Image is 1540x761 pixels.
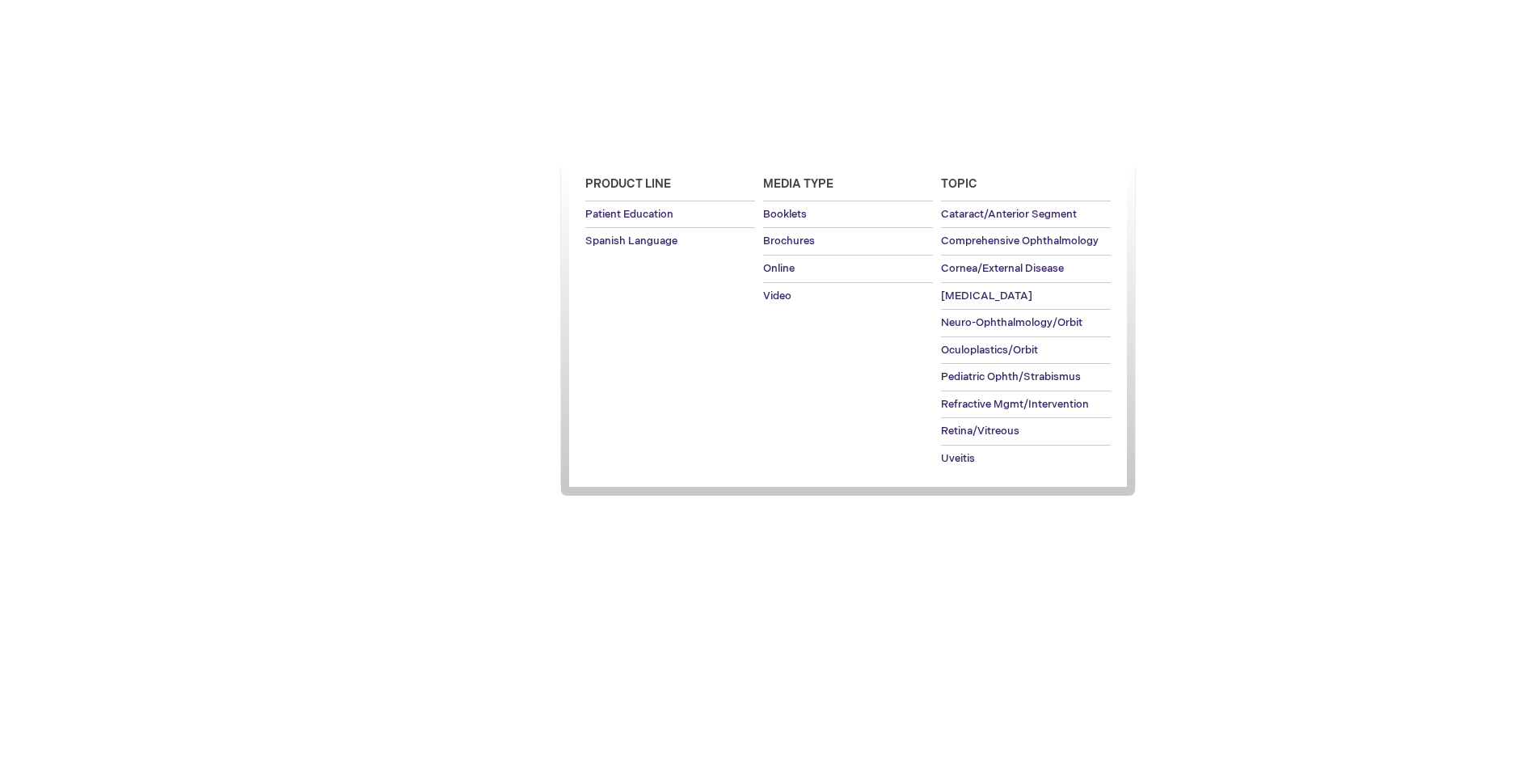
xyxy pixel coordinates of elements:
span: Online [763,262,795,275]
span: Cornea/External Disease [941,262,1064,275]
span: Neuro-Ophthalmology/Orbit [941,316,1082,329]
span: Oculoplastics/Orbit [941,344,1038,357]
span: Topic [941,177,977,191]
span: Booklets [763,208,807,221]
span: Video [763,290,791,302]
span: Spanish Language [585,235,677,247]
span: Uveitis [941,452,975,465]
span: Cataract/Anterior Segment [941,208,1077,221]
span: Comprehensive Ophthalmology [941,235,1099,247]
span: Refractive Mgmt/Intervention [941,398,1089,411]
span: Product Line [585,177,671,191]
span: Brochures [763,235,815,247]
span: Retina/Vitreous [941,425,1019,438]
span: [MEDICAL_DATA] [941,290,1032,302]
span: Patient Education [585,208,673,221]
span: Pediatric Ophth/Strabismus [941,370,1081,383]
span: Media Type [763,177,833,191]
